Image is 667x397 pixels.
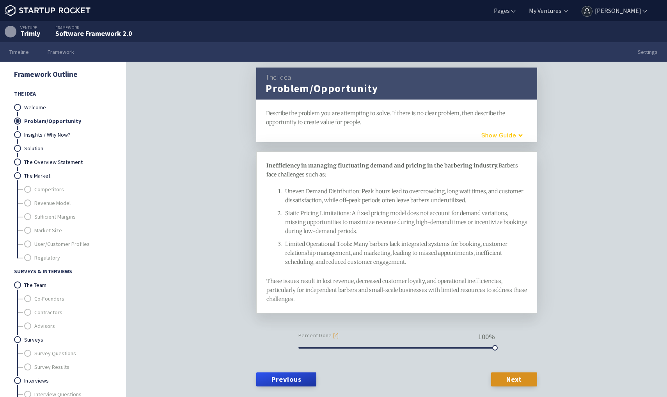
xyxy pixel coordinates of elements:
a: Next [491,372,537,386]
span: Uneven Demand Distribution [285,188,359,195]
a: Survey Results [34,360,112,374]
a: User/Customer Profiles [34,237,112,251]
a: Solution [24,142,112,155]
a: The Overview Statement [24,155,112,169]
a: Market Size [34,224,112,237]
a: Contractors [34,306,112,319]
a: Surveys [24,333,112,347]
a: Advisors [34,319,112,333]
div: Framework [55,26,132,30]
a: Framework Outline [14,69,78,80]
div: 100 % [478,333,495,340]
a: Framework [38,42,83,62]
a: The Market [24,169,112,183]
a: Insights / Why Now? [24,128,112,142]
a: Survey Questions [34,347,112,360]
a: Problem/Opportunity [24,114,112,128]
a: [PERSON_NAME] [580,6,648,15]
a: Co-Founders [34,292,112,306]
div: Venture [5,26,40,30]
span: The Idea [14,87,112,101]
a: Settings [628,42,667,62]
small: Percent Done [298,331,339,340]
div: Trimly [20,30,40,37]
span: : Many barbers lack integrated systems for booking, customer relationship management, and marketi... [285,240,509,265]
a: Venture Trimly [5,26,40,37]
span: : Peak hours lead to overcrowding, long wait times, and customer dissatisfaction, while off-peak ... [285,188,525,204]
a: Pages [492,6,517,15]
span: Inefficiency in managing fluctuating demand and pricing in the barbering industry. [266,162,498,169]
a: Welcome [24,101,112,114]
a: [?] [333,332,339,339]
h1: Problem/Opportunity [266,82,378,94]
span: Limited Operational Tools [285,240,351,247]
a: Regulatory [34,251,112,265]
a: Sufficient Margins [34,210,112,224]
span: Surveys & Interviews [14,265,112,278]
a: Competitors [34,183,112,196]
a: Interviews [24,374,112,388]
div: Software Framework 2.0 [55,30,132,37]
a: Revenue Model [34,196,112,210]
a: The Idea [266,73,291,82]
a: My Ventures [527,6,561,15]
span: Barbers face challenges such as: [266,162,519,178]
span: Static Pricing Limitations: A fixed pricing model does not account for demand variations, missing... [285,210,529,235]
a: Previous [256,372,316,386]
a: The Team [24,278,112,292]
span: Describe the problem you are attempting to solve. If there is no clear problem, then describe the... [266,110,506,126]
span: These issues result in lost revenue, decreased customer loyalty, and operational inefficiencies, ... [266,278,528,303]
button: Guide [466,129,532,142]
